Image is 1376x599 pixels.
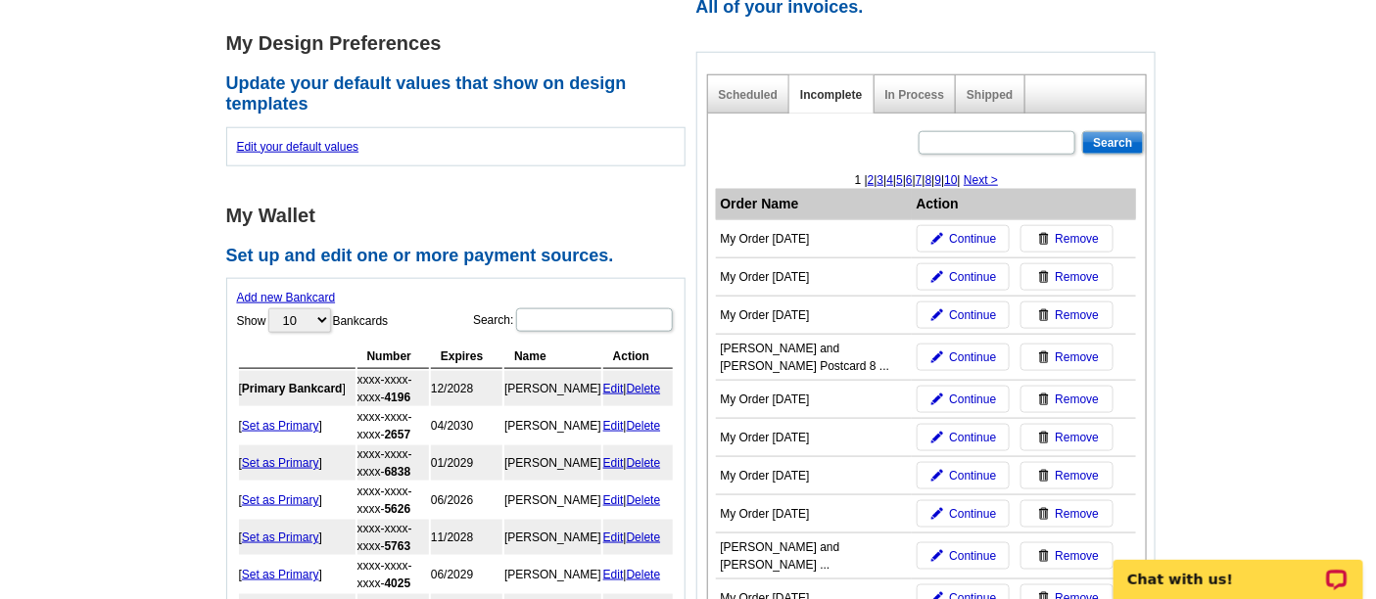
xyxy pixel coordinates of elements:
[385,502,411,516] strong: 5626
[917,542,1010,570] a: Continue
[912,189,1136,220] th: Action
[917,263,1010,291] a: Continue
[1056,467,1100,484] span: Remove
[906,173,913,187] a: 6
[949,306,996,324] span: Continue
[878,173,884,187] a: 3
[239,520,356,555] td: [ ]
[885,88,945,102] a: In Process
[431,408,502,443] td: 04/2030
[721,342,890,373] span: Kurt and Cindy Postcard 8.21
[504,345,601,369] th: Name
[226,73,696,115] h2: Update your default values that show on design templates
[931,393,943,405] img: pencil-icon.gif
[1056,505,1100,523] span: Remove
[385,576,411,590] strong: 4025
[949,268,996,286] span: Continue
[1038,550,1050,562] img: trashcan-icon.gif
[357,408,429,443] td: xxxx-xxxx-xxxx-
[917,424,1010,451] a: Continue
[239,408,356,443] td: [ ]
[1056,391,1100,408] span: Remove
[242,456,319,470] a: Set as Primary
[1038,271,1050,283] img: trashcan-icon.gif
[431,483,502,518] td: 06/2026
[627,419,661,433] a: Delete
[627,382,661,395] a: Delete
[896,173,903,187] a: 5
[1038,432,1050,443] img: trashcan-icon.gif
[1056,547,1100,565] span: Remove
[242,568,319,581] a: Set as Primary
[917,462,1010,489] a: Continue
[516,308,673,332] input: Search:
[268,308,331,333] select: ShowBankcards
[721,467,907,484] div: My Order [DATE]
[1038,351,1050,363] img: trashcan-icon.gif
[917,386,1010,413] a: Continue
[357,445,429,481] td: xxxx-xxxx-xxxx-
[708,171,1146,189] div: 1 | | | | | | | | | |
[603,445,673,481] td: |
[226,33,696,54] h1: My Design Preferences
[931,233,943,245] img: pencil-icon.gif
[603,456,624,470] a: Edit
[721,540,840,572] span: Jason and Brooke postcard 7
[603,419,624,433] a: Edit
[242,493,319,507] a: Set as Primary
[603,568,624,581] a: Edit
[721,306,907,324] div: My Order [DATE]
[887,173,894,187] a: 4
[1101,537,1376,599] iframe: LiveChat chat widget
[917,301,1010,329] a: Continue
[431,520,502,555] td: 11/2028
[1056,230,1100,248] span: Remove
[242,382,343,395] b: Primary Bankcard
[949,429,996,446] span: Continue
[603,408,673,443] td: |
[931,271,943,283] img: pencil-icon.gif
[504,483,601,518] td: [PERSON_NAME]
[719,88,779,102] a: Scheduled
[964,173,998,187] a: Next >
[721,505,907,523] div: My Order [DATE]
[237,140,359,154] a: Edit your default values
[226,206,696,226] h1: My Wallet
[931,351,943,363] img: pencil-icon.gif
[385,428,411,441] strong: 2657
[385,465,411,479] strong: 6838
[1056,268,1100,286] span: Remove
[1056,429,1100,446] span: Remove
[242,530,319,544] a: Set as Primary
[242,419,319,433] a: Set as Primary
[925,173,932,187] a: 8
[931,432,943,443] img: pencil-icon.gif
[931,550,943,562] img: pencil-icon.gif
[967,88,1013,102] a: Shipped
[357,483,429,518] td: xxxx-xxxx-xxxx-
[868,173,875,187] a: 2
[931,470,943,482] img: pencil-icon.gif
[603,345,673,369] th: Action
[1056,348,1100,366] span: Remove
[917,225,1010,253] a: Continue
[917,500,1010,528] a: Continue
[931,508,943,520] img: pencil-icon.gif
[357,557,429,592] td: xxxx-xxxx-xxxx-
[239,483,356,518] td: [ ]
[473,306,674,334] label: Search:
[385,539,411,553] strong: 5763
[1082,131,1143,155] input: Search
[949,467,996,484] span: Continue
[239,371,356,406] td: [ ]
[431,371,502,406] td: 12/2028
[357,520,429,555] td: xxxx-xxxx-xxxx-
[239,557,356,592] td: [ ]
[504,520,601,555] td: [PERSON_NAME]
[603,530,624,544] a: Edit
[504,557,601,592] td: [PERSON_NAME]
[1038,393,1050,405] img: trashcan-icon.gif
[1038,508,1050,520] img: trashcan-icon.gif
